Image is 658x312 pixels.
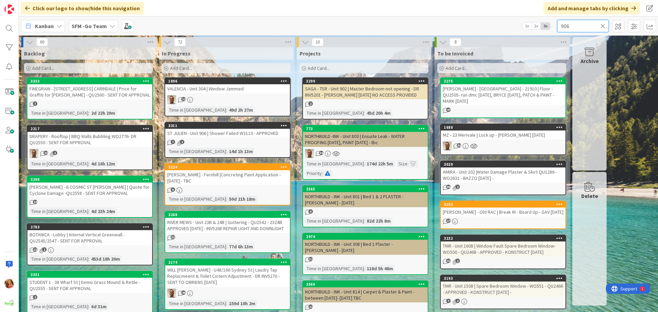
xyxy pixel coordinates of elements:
[165,129,290,138] div: ST JULIEN - Unit 906 | Shower Failed W3110 - APPROVED
[31,126,152,131] div: 2217
[441,275,565,282] div: 3193
[446,108,451,112] span: 47
[305,217,364,225] div: Time in [GEOGRAPHIC_DATA]
[171,235,175,239] span: 33
[36,3,37,8] div: 1
[443,141,452,150] img: SD
[446,185,451,189] span: 66
[444,202,565,207] div: 3153
[32,65,54,71] span: Add Card...
[167,243,226,250] div: Time in [GEOGRAPHIC_DATA]
[164,77,291,116] a: 1896VALENCIA - Unit 304 | Window JammedSDTime in [GEOGRAPHIC_DATA]:49d 2h 27m
[27,230,152,245] div: BOTANICA - Lobby | Internal Vertical Greenwall - QU2545/2547 - SENT FOR APPROVAL
[441,241,565,257] div: TMR - Unit 1608 | Window Fault Spare Bedroom Window- WO500 - QU2468 - APPROVED - KONSTRUCT [DATE]
[4,4,14,14] img: Visit kanbanzone.com
[227,106,255,114] div: 49d 2h 27m
[165,123,290,129] div: 3311
[27,278,152,293] div: STUDENT 1 - 38 Wharf St | Demo Grass Mound & Retile - QU2555 - SENT FOR APPROVAL
[27,125,153,170] a: 2217DRAPERY - Rooftop | BBQ Walls Bubbling WO2776- DR QU2550 - SENT FOR APPROVALSDTime in [GEOGRA...
[444,162,565,167] div: 3029
[164,122,291,158] a: 3311ST JULIEN - Unit 906 | Shower Failed W3110 - APPROVEDTime in [GEOGRAPHIC_DATA]:14d 1h 13m
[226,148,227,155] span: :
[165,84,290,93] div: VALENCIA - Unit 304 | Window Jammed
[441,141,565,150] div: SD
[29,303,88,310] div: Time in [GEOGRAPHIC_DATA]
[168,123,290,128] div: 3311
[88,208,89,215] span: :
[27,183,152,198] div: [PERSON_NAME] - 6 COSMIC ST [PERSON_NAME] | Quote for Cyclone Damage -QU2558 - SENT FOR APPROVAL
[303,78,428,99] div: 3299SAGA - TSR - Unit 902 | Master Bedroom not opening - DR INV5201 - [PERSON_NAME] [DATE] NO ACC...
[171,187,175,192] span: 6
[33,200,37,204] span: 24
[441,78,565,105] div: 3275[PERSON_NAME] - [GEOGRAPHIC_DATA] - 21910 | Floor - QU2505- run dmc [DATE], BRYCE [DATE], PAT...
[308,65,330,71] span: Add Card...
[303,84,428,99] div: SAGA - TSR - Unit 902 | Master Bedroom not opening - DR INV5201 - [PERSON_NAME] [DATE] NO ACCESS ...
[31,272,152,277] div: 3331
[27,84,152,99] div: FINEGRAIN - [STREET_ADDRESS] CARINDALE | Price for Graffiti for [PERSON_NAME] - QU2560 - SENT FOR...
[440,77,566,118] a: 3275[PERSON_NAME] - [GEOGRAPHIC_DATA] - 21910 | Floor - QU2505- run dmc [DATE], BRYCE [DATE], PAT...
[319,151,324,155] span: 36
[303,186,428,192] div: 2565
[306,79,428,84] div: 3299
[303,78,428,84] div: 3299
[303,240,428,255] div: NORTHBUILD - INK - Unit 308 | Bed 1 Plaster - [PERSON_NAME] - [DATE]
[364,160,365,167] span: :
[441,235,565,257] div: 3232TMR - Unit 1608 | Window Fault Spare Bedroom Window- WO500 - QU2468 - APPROVED - KONSTRUCT [D...
[174,38,186,46] span: 72
[180,140,184,144] span: 1
[27,149,152,158] div: SD
[302,233,428,275] a: 2974NORTHBUILD - INK - Unit 308 | Bed 1 Plaster - [PERSON_NAME] - [DATE]Time in [GEOGRAPHIC_DATA]...
[444,276,565,281] div: 3193
[446,65,467,71] span: Add Card...
[306,187,428,191] div: 2565
[303,126,428,147] div: 773NORTHBUILD -INK - Unit 803 | Ensuite Leak - WATER PROOFING [DATE], PAINT [DATE] - tbc
[441,275,565,297] div: 3193TMR - Unit 1508 | Spare Bedroom Window - WO551 - QU2466 - APPROVED - KONSTRUCT [DATE] -
[33,295,37,299] span: 2
[27,132,152,147] div: DRAPERY - Rooftop | BBQ Walls Bubbling WO2776- DR QU2550 - SENT FOR APPROVAL
[29,160,88,167] div: Time in [GEOGRAPHIC_DATA]
[4,279,14,288] img: KD
[440,201,566,229] a: 3153[PERSON_NAME] - Old RAC | Break IN - Board Up - GAV [DATE]
[227,300,257,307] div: 159d 10h 2m
[303,186,428,207] div: 2565NORTHBUILD - INK - Unit 801 | Bed 1 & 2 PLASTER - [PERSON_NAME] - [DATE]
[444,236,565,241] div: 3232
[441,201,565,208] div: 3153
[365,265,395,272] div: 118d 5h 48m
[165,78,290,84] div: 1896
[35,22,54,30] span: Kanban
[88,303,89,310] span: :
[21,2,144,14] div: Click our logo to show/hide this navigation
[89,303,108,310] div: 6d 31m
[165,218,290,233] div: RIVER MEWS - Unit 23B & 24B | Guttering - QU2542 - 2324B APPROVED [DATE] - INV5268 REPAIR LIGHT A...
[305,109,364,117] div: Time in [GEOGRAPHIC_DATA]
[72,23,107,29] b: SFM -Go Team
[441,208,565,216] div: [PERSON_NAME] - Old RAC | Break IN - Board Up - GAV [DATE]
[165,164,290,185] div: 3224[PERSON_NAME] - Fernhill |Concreting Paint Application - [DATE] - TBC
[89,255,122,263] div: 453d 18h 20m
[441,282,565,297] div: TMR - Unit 1508 | Spare Bedroom Window - WO551 - QU2466 - APPROVED - KONSTRUCT [DATE] -
[446,259,451,263] span: 11
[165,212,290,233] div: 3268RIVER MEWS - Unit 23B & 24B | Guttering - QU2542 - 2324B APPROVED [DATE] - INV5268 REPAIR LIG...
[168,79,290,84] div: 1896
[167,289,176,298] img: SD
[440,124,566,155] a: 1680MZ - 23 Merivale | Lock up - [PERSON_NAME] [DATE]SD
[27,224,152,245] div: 2783BOTANICA - Lobby | Internal Vertical Greenwall - QU2545/2547 - SENT FOR APPROVAL
[181,97,186,101] span: 12
[27,78,152,84] div: 3333
[440,161,566,195] a: 3029AMIRA - Unit 202 |Water Damage Plaster & Skirt QU1286 - WO2631 - BAZZO [DATE] -
[181,290,186,295] span: 46
[165,259,290,265] div: 2174
[167,95,176,104] img: SD
[441,130,565,139] div: MZ - 23 Merivale | Lock up - [PERSON_NAME] [DATE]
[168,260,290,265] div: 2174
[302,77,428,120] a: 3299SAGA - TSR - Unit 902 | Master Bedroom not opening - DR INV5201 - [PERSON_NAME] [DATE] NO ACC...
[89,109,117,117] div: 2d 22h 20m
[303,126,428,132] div: 773
[227,195,257,203] div: 50d 21h 18m
[308,101,313,106] span: 2
[306,282,428,287] div: 2566
[365,109,392,117] div: 45d 20h 4m
[226,195,227,203] span: :
[544,2,640,14] div: Add and manage tabs by clicking
[440,275,566,309] a: 3193TMR - Unit 1508 | Spare Bedroom Window - WO551 - QU2466 - APPROVED - KONSTRUCT [DATE] -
